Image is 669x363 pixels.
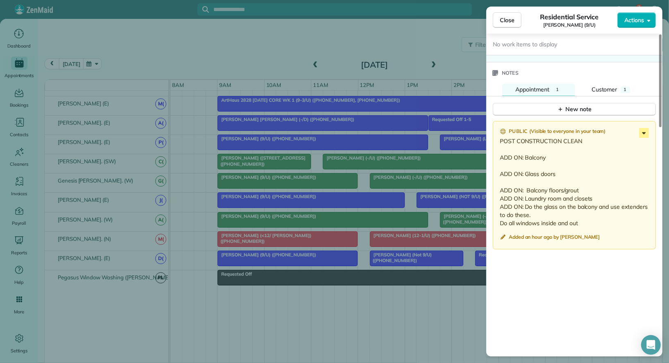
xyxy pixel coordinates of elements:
span: ( Visible to everyone in your team ) [529,128,606,135]
span: [PERSON_NAME] (9/U) [543,22,596,28]
span: Notes [502,69,519,77]
button: New note [493,103,656,116]
span: Customer [592,86,617,93]
button: Close [493,12,522,28]
span: 1 [624,87,627,92]
span: Residential Service [540,12,599,22]
span: Public [509,127,528,135]
span: Actions [624,16,644,24]
span: 1 [556,87,559,92]
span: Added an hour ago by [PERSON_NAME] [509,234,600,240]
div: Open Intercom Messenger [641,335,661,355]
button: Added an hour ago by [PERSON_NAME] [500,234,600,242]
p: POST CONSTRUCTION CLEAN ADD ON: Balcony ADD ON: Glass doors ADD ON: Balcony floors/grout ADD ON: ... [500,137,651,227]
span: Appointment [515,86,549,93]
span: Close [500,16,515,24]
span: No work items to display [493,40,557,48]
div: New note [557,105,592,114]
